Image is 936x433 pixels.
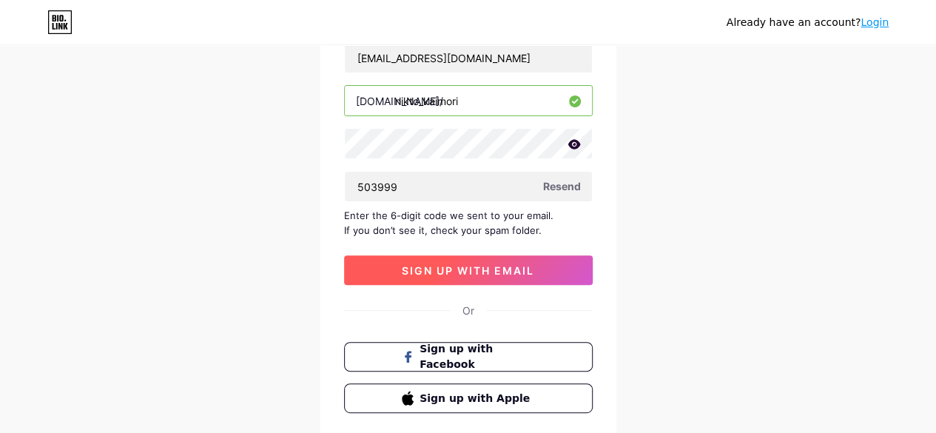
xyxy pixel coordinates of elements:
div: Or [462,303,474,318]
button: Sign up with Facebook [344,342,593,372]
button: Sign up with Apple [344,383,593,413]
div: Enter the 6-digit code we sent to your email. If you don’t see it, check your spam folder. [344,208,593,238]
span: Sign up with Apple [420,391,534,406]
input: Paste login code [345,172,592,201]
span: sign up with email [402,264,534,277]
input: Email [345,43,592,73]
div: [DOMAIN_NAME]/ [356,93,443,109]
input: username [345,86,592,115]
button: sign up with email [344,255,593,285]
span: Resend [543,178,581,194]
a: Login [861,16,889,28]
span: Sign up with Facebook [420,341,534,372]
div: Already have an account? [727,15,889,30]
